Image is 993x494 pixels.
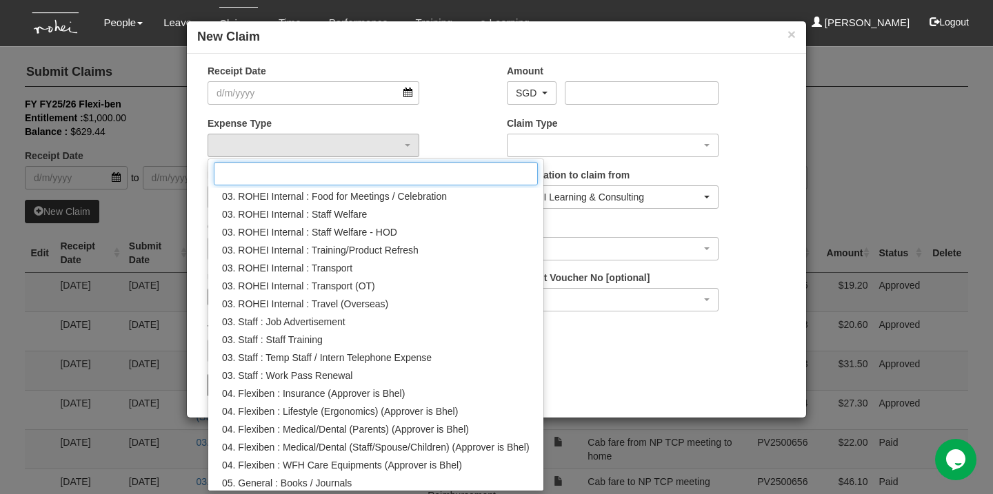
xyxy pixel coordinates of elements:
label: Organisation to claim from [507,168,630,182]
label: Expense Type [208,116,272,130]
span: 03. ROHEI Internal : Training/Product Refresh [222,243,419,257]
span: 05. General : Books / Journals [222,476,352,490]
span: 03. ROHEI Internal : Transport [222,261,352,275]
span: 03. ROHEI Internal : Transport (OT) [222,279,375,293]
button: × [788,27,796,41]
input: Search [214,162,538,185]
button: SGD [507,81,556,105]
span: 04. Flexiben : Insurance (Approver is Bhel) [222,387,405,400]
span: 04. Flexiben : Medical/Dental (Staff/Spouse/Children) (Approver is Bhel) [222,440,530,454]
div: ROHEI Learning & Consulting [516,190,701,204]
span: 04. Flexiben : WFH Care Equipments (Approver is Bhel) [222,458,462,472]
label: Receipt Date [208,64,266,78]
button: ROHEI Learning & Consulting [507,185,719,209]
span: 04. Flexiben : Medical/Dental (Parents) (Approver is Bhel) [222,422,469,436]
span: 03. ROHEI Internal : Travel (Overseas) [222,297,388,311]
label: Claim Type [507,116,558,130]
label: Payment Voucher No [optional] [507,271,650,285]
span: 03. ROHEI Internal : Food for Meetings / Celebration [222,189,447,203]
label: Amount [507,64,543,78]
iframe: chat widget [935,439,979,480]
span: 04. Flexiben : Lifestyle (Ergonomics) (Approver is Bhel) [222,404,458,418]
span: 03. ROHEI Internal : Staff Welfare - HOD [222,225,397,239]
span: 03. Staff : Work Pass Renewal [222,369,352,382]
div: SGD [516,86,539,100]
b: New Claim [197,30,260,43]
span: 03. Staff : Staff Training [222,333,323,347]
span: 03. Staff : Job Advertisement [222,315,345,329]
span: 03. ROHEI Internal : Staff Welfare [222,207,367,221]
span: 03. Staff : Temp Staff / Intern Telephone Expense [222,351,432,364]
input: d/m/yyyy [208,81,419,105]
